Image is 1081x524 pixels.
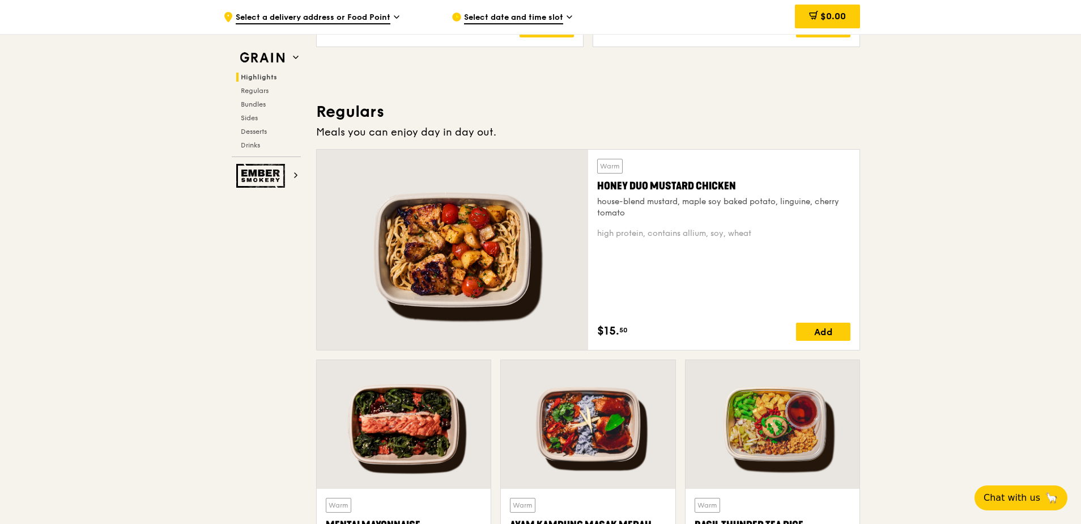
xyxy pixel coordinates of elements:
[520,19,574,37] div: Add
[597,196,850,219] div: house-blend mustard, maple soy baked potato, linguine, cherry tomato
[597,178,850,194] div: Honey Duo Mustard Chicken
[241,100,266,108] span: Bundles
[241,141,260,149] span: Drinks
[619,326,628,335] span: 50
[241,73,277,81] span: Highlights
[974,485,1067,510] button: Chat with us🦙
[510,498,535,513] div: Warm
[796,19,850,37] div: Add
[820,11,846,22] span: $0.00
[241,128,267,136] span: Desserts
[236,48,288,68] img: Grain web logo
[984,491,1040,505] span: Chat with us
[464,12,563,24] span: Select date and time slot
[1045,491,1058,505] span: 🦙
[316,102,860,122] h3: Regulars
[241,87,269,95] span: Regulars
[597,228,850,239] div: high protein, contains allium, soy, wheat
[241,114,258,122] span: Sides
[236,12,390,24] span: Select a delivery address or Food Point
[597,323,619,340] span: $15.
[326,498,351,513] div: Warm
[597,159,623,174] div: Warm
[796,323,850,341] div: Add
[695,498,720,513] div: Warm
[236,164,288,188] img: Ember Smokery web logo
[316,124,860,140] div: Meals you can enjoy day in day out.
